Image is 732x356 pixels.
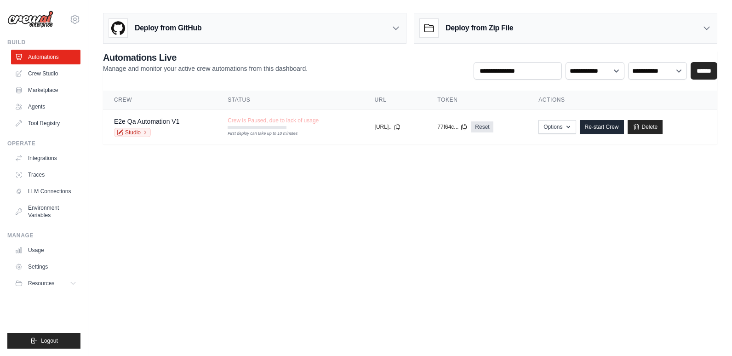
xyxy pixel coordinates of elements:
h2: Automations Live [103,51,308,64]
a: Traces [11,167,80,182]
button: 77f64c... [437,123,468,131]
a: Integrations [11,151,80,166]
a: Delete [628,120,663,134]
a: Re-start Crew [580,120,624,134]
a: E2e Qa Automation V1 [114,118,179,125]
div: Build [7,39,80,46]
button: Options [538,120,576,134]
button: Logout [7,333,80,349]
th: Status [217,91,363,109]
a: LLM Connections [11,184,80,199]
img: Logo [7,11,53,28]
a: Environment Variables [11,201,80,223]
button: Resources [11,276,80,291]
div: First deploy can take up to 10 minutes [228,131,286,137]
a: Tool Registry [11,116,80,131]
span: Resources [28,280,54,287]
a: Settings [11,259,80,274]
th: Crew [103,91,217,109]
h3: Deploy from GitHub [135,23,201,34]
h3: Deploy from Zip File [446,23,513,34]
a: Automations [11,50,80,64]
span: Logout [41,337,58,345]
a: Usage [11,243,80,258]
th: Actions [527,91,717,109]
p: Manage and monitor your active crew automations from this dashboard. [103,64,308,73]
span: Crew is Paused, due to lack of usage [228,117,319,124]
a: Crew Studio [11,66,80,81]
th: Token [426,91,527,109]
a: Studio [114,128,151,137]
div: Manage [7,232,80,239]
a: Agents [11,99,80,114]
a: Marketplace [11,83,80,98]
div: Operate [7,140,80,147]
img: GitHub Logo [109,19,127,37]
th: URL [364,91,427,109]
a: Reset [471,121,493,132]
